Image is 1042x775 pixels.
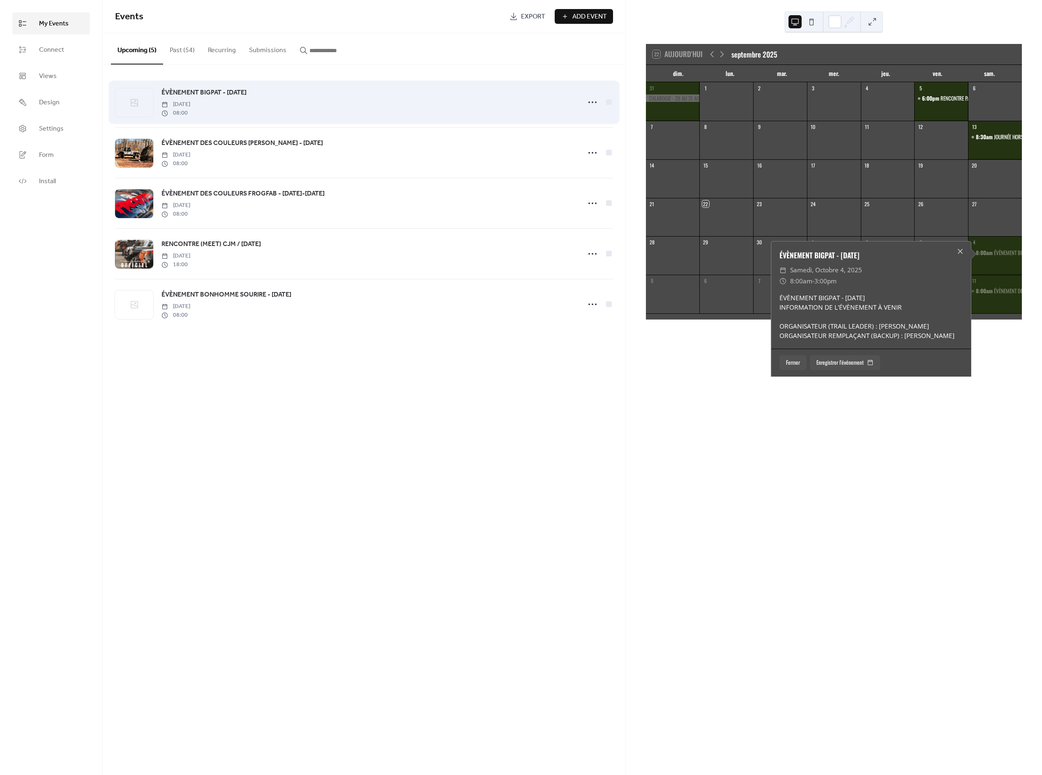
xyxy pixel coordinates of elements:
span: Events [115,8,143,26]
div: 7 [648,123,655,130]
button: Submissions [242,33,293,64]
span: RENCONTRE (MEET) CJM / [DATE] [161,239,261,249]
div: 7 [756,278,763,285]
div: 19 [917,162,924,169]
div: dim. [652,65,704,82]
span: Settings [39,124,64,134]
span: ÉVÈNEMENT BIGPAT - [DATE] [161,88,247,98]
span: Connect [39,45,64,55]
div: 10 [810,123,817,130]
span: samedi, octobre 4, 2025 [790,265,862,276]
div: mer. [808,65,860,82]
a: Form [12,144,90,166]
div: 25 [863,200,870,207]
span: Design [39,98,60,108]
div: 2 [863,239,870,246]
div: 18 [863,162,870,169]
div: ÉVÈNEMENT DES COULEURS WEIR - 11 OCTOBRE 2025 [968,287,1022,294]
div: 5 [917,85,924,92]
button: Add Event [555,9,613,24]
span: Views [39,71,57,81]
div: lun. [704,65,756,82]
div: 29 [702,239,709,246]
div: CALABOGIE - 29 AU 31 AOÛT 2025 [646,94,700,102]
span: 08:00 [161,159,190,168]
a: Export [503,9,551,24]
span: [DATE] [161,252,190,260]
span: ÉVÈNEMENT DES COULEURS [PERSON_NAME] - [DATE] [161,138,323,148]
a: ÉVÈNEMENT BONHOMME SOURIRE - [DATE] [161,290,291,300]
div: 28 [648,239,655,246]
div: 14 [648,162,655,169]
div: 8 [702,123,709,130]
div: 3 [917,239,924,246]
a: Install [12,170,90,192]
span: 8:00am [976,287,994,294]
div: 6 [971,85,978,92]
span: 3:00pm [814,276,837,287]
div: 3 [810,85,817,92]
span: 08:00 [161,210,190,218]
span: My Events [39,19,69,29]
span: [DATE] [161,302,190,311]
div: 26 [917,200,924,207]
button: Upcoming (5) [111,33,163,64]
div: 1 [702,85,709,92]
div: 21 [648,200,655,207]
div: sam. [964,65,1015,82]
div: 23 [756,200,763,207]
div: 22 [702,200,709,207]
a: ÉVÈNEMENT DES COULEURS [PERSON_NAME] - [DATE] [161,138,323,149]
div: 20 [971,162,978,169]
span: [DATE] [161,201,190,210]
span: Form [39,150,54,160]
div: 5 [648,278,655,285]
a: My Events [12,12,90,34]
span: 6:00pm [922,94,941,102]
div: 13 [971,123,978,130]
div: RENCONTRE PASSION 4X4 + CJM - 5 SEPTEMBRE 2025 [914,94,968,102]
a: RENCONTRE (MEET) CJM / [DATE] [161,239,261,250]
div: jeu. [860,65,911,82]
a: ÉVÈNEMENT BIGPAT - [DATE] [161,87,247,98]
div: 2 [756,85,763,92]
a: Connect [12,39,90,61]
a: Views [12,65,90,87]
a: ÉVÈNEMENT DES COULEURS FROGFAB - [DATE]-[DATE] [161,189,325,199]
button: Past (54) [163,33,201,64]
span: 08:00 [161,311,190,320]
span: 08:00 [161,109,190,117]
div: 1 [810,239,817,246]
div: 16 [756,162,763,169]
button: Fermer [779,355,807,370]
div: 30 [756,239,763,246]
div: ven. [912,65,964,82]
span: [DATE] [161,151,190,159]
span: Add Event [572,12,607,22]
button: Enregistrer l'événement [810,355,880,370]
div: JOURNÉE HORS-ROUTE STOCK - 13 SEPTEMBRE 2025 [968,133,1022,140]
div: RENCONTRE PASSION 4X4 + CJM - [DATE] [941,94,1019,102]
span: [DATE] [161,100,190,109]
div: 11 [863,123,870,130]
div: ​ [779,276,787,287]
div: 4 [971,239,978,246]
span: Export [521,12,545,22]
div: 15 [702,162,709,169]
div: 27 [971,200,978,207]
div: 17 [810,162,817,169]
div: ÉVÈNEMENT BIGPAT - [DATE] INFORMATION DE L'ÉVÈNEMENT À VENIR ORGANISATEUR (TRAIL LEADER) : [PERSO... [771,293,971,341]
div: ​ [779,265,787,276]
div: 9 [756,123,763,130]
div: 12 [917,123,924,130]
div: 31 [648,85,655,92]
span: 8:30am [976,133,994,140]
a: Design [12,91,90,113]
span: 8:00am [976,249,994,256]
div: septembre 2025 [731,49,777,60]
button: Recurring [201,33,242,64]
div: ÉVÈNEMENT BIGPAT - 4 OCTOBRE 2025 [968,249,1022,256]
